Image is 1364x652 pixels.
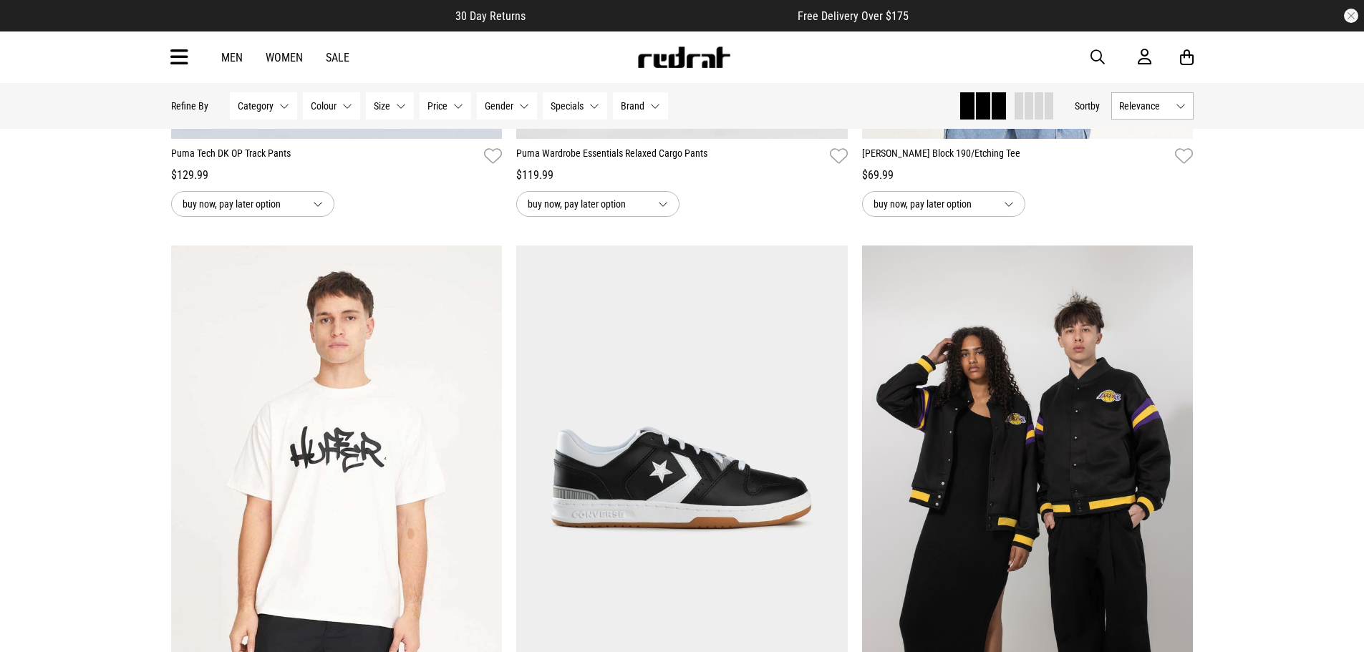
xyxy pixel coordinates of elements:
a: Women [266,51,303,64]
button: Size [366,92,414,120]
span: Size [374,100,390,112]
a: Men [221,51,243,64]
span: Colour [311,100,337,112]
span: buy now, pay later option [528,195,647,213]
span: Relevance [1119,100,1170,112]
span: Free Delivery Over $175 [798,9,909,23]
button: Colour [303,92,360,120]
button: Category [230,92,297,120]
button: buy now, pay later option [171,191,334,217]
span: buy now, pay later option [874,195,992,213]
span: Brand [621,100,644,112]
span: by [1090,100,1100,112]
div: $119.99 [516,167,848,184]
span: Specials [551,100,584,112]
a: Sale [326,51,349,64]
span: Category [238,100,274,112]
img: Redrat logo [637,47,731,68]
button: Sortby [1075,97,1100,115]
button: buy now, pay later option [862,191,1025,217]
span: buy now, pay later option [183,195,301,213]
button: Relevance [1111,92,1194,120]
p: Refine By [171,100,208,112]
button: Open LiveChat chat widget [11,6,54,49]
button: Price [420,92,471,120]
a: Puma Wardrobe Essentials Relaxed Cargo Pants [516,146,824,167]
span: 30 Day Returns [455,9,526,23]
span: Gender [485,100,513,112]
div: $129.99 [171,167,503,184]
a: [PERSON_NAME] Block 190/Etching Tee [862,146,1170,167]
span: Price [427,100,448,112]
button: Brand [613,92,668,120]
div: $69.99 [862,167,1194,184]
button: buy now, pay later option [516,191,679,217]
iframe: Customer reviews powered by Trustpilot [554,9,769,23]
a: Puma Tech DK OP Track Pants [171,146,479,167]
button: Gender [477,92,537,120]
button: Specials [543,92,607,120]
